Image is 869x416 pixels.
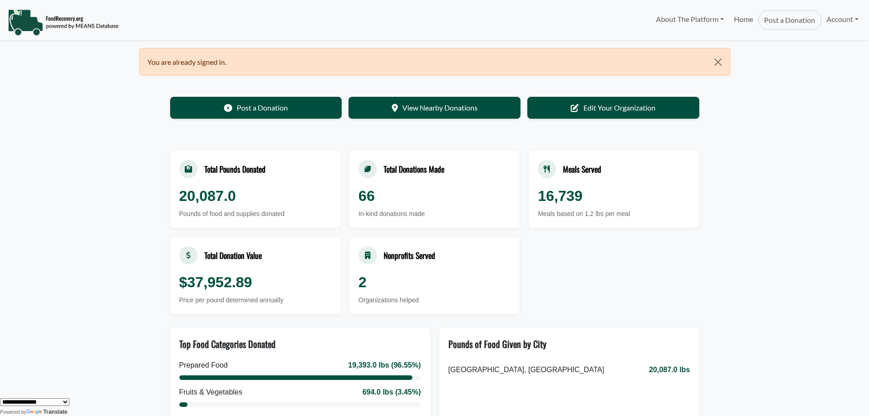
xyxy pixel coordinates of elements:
[179,271,331,293] div: $37,952.89
[448,364,604,375] span: [GEOGRAPHIC_DATA], [GEOGRAPHIC_DATA]
[359,295,510,305] div: Organizations helped
[706,48,729,76] button: Close
[348,360,421,371] div: 19,393.0 lbs (96.55%)
[204,163,265,175] div: Total Pounds Donated
[204,249,262,261] div: Total Donation Value
[170,97,342,119] a: Post a Donation
[139,48,730,76] div: You are already signed in.
[527,97,699,119] a: Edit Your Organization
[179,209,331,219] div: Pounds of food and supplies donated
[8,9,119,36] img: NavigationLogo_FoodRecovery-91c16205cd0af1ed486a0f1a7774a6544ea792ac00100771e7dd3ec7c0e58e41.png
[758,10,821,30] a: Post a Donation
[179,387,243,398] div: Fruits & Vegetables
[179,185,331,207] div: 20,087.0
[649,364,690,375] span: 20,087.0 lbs
[359,209,510,219] div: In-kind donations made
[384,249,435,261] div: Nonprofits Served
[349,97,520,119] a: View Nearby Donations
[384,163,444,175] div: Total Donations Made
[822,10,864,28] a: Account
[26,409,68,415] a: Translate
[179,337,276,351] div: Top Food Categories Donated
[538,209,690,219] div: Meals based on 1.2 lbs per meal
[179,295,331,305] div: Price per pound determined annually
[359,185,510,207] div: 66
[729,10,758,30] a: Home
[26,409,43,416] img: Google Translate
[179,360,228,371] div: Prepared Food
[650,10,729,28] a: About The Platform
[538,185,690,207] div: 16,739
[359,271,510,293] div: 2
[362,387,421,398] div: 694.0 lbs (3.45%)
[448,337,546,351] div: Pounds of Food Given by City
[563,163,601,175] div: Meals Served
